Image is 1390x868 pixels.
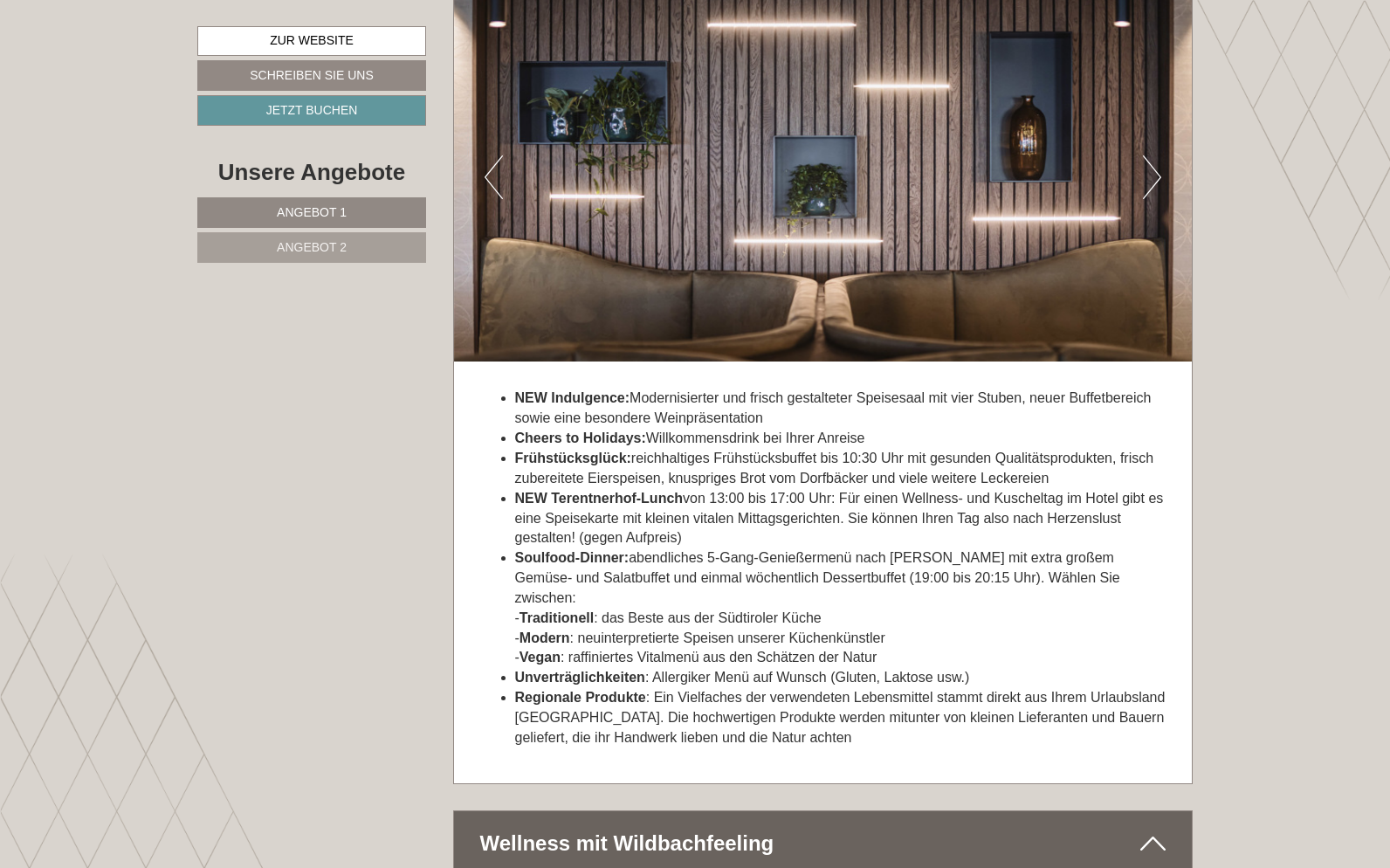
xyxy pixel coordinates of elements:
strong: Vegan [520,650,561,665]
strong: Regionale Produkte [515,690,646,705]
strong: Traditionell [520,610,594,625]
strong: Unverträglichkeiten [515,670,645,685]
span: von 13:00 bis 17:00 Uhr: Für einen Wellness- und Kuscheltag im Hotel gibt es eine Speisekarte mit... [515,491,1164,546]
a: Schreiben Sie uns [197,60,426,91]
strong: Frühstücksglück: [515,451,631,465]
span: Angebot 1 [277,205,347,219]
li: abendliches 5-Gang-Genießermenü nach [PERSON_NAME] mit extra großem Gemüse- und Salatbuffet und e... [515,548,1166,668]
span: NEW Indulgence: [515,390,630,405]
div: Unsere Angebote [197,156,426,189]
a: Jetzt buchen [197,95,426,126]
button: Previous [485,155,503,199]
span: reichhaltiges Frühstücksbuffet bis 10:30 Uhr mit gesunden Qualitätsprodukten, frisch zubereitete ... [515,451,1154,486]
a: Zur Website [197,26,426,56]
button: Next [1143,155,1161,199]
span: Angebot 2 [277,240,347,254]
strong: NEW Terentnerhof-Lunch [515,491,684,506]
span: Willkommensdrink bei Ihrer Anreise [515,431,865,445]
span: Modernisierter und frisch gestalteter Speisesaal mit vier Stuben, neuer Buffetbereich sowie eine ... [515,390,1152,425]
strong: Soulfood-Dinner: [515,550,630,565]
li: : Ein Vielfaches der verwendeten Lebensmittel stammt direkt aus Ihrem Urlaubsland [GEOGRAPHIC_DAT... [515,688,1166,748]
strong: Cheers to Holidays: [515,431,646,445]
strong: Modern [520,630,570,645]
li: : Allergiker Menü auf Wunsch (Gluten, Laktose usw.) [515,668,1166,688]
